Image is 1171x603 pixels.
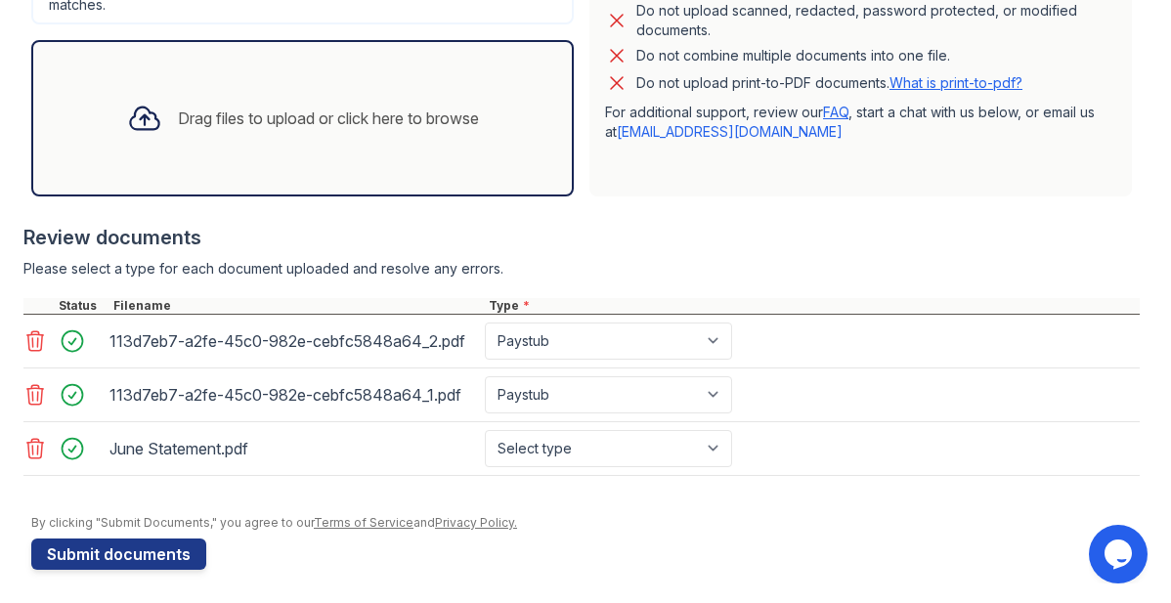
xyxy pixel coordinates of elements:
div: Type [485,298,1140,314]
div: Drag files to upload or click here to browse [178,107,479,130]
a: What is print-to-pdf? [889,74,1022,91]
div: By clicking "Submit Documents," you agree to our and [31,515,1140,531]
div: Do not combine multiple documents into one file. [636,44,950,67]
a: Terms of Service [314,515,413,530]
a: Privacy Policy. [435,515,517,530]
p: Do not upload print-to-PDF documents. [636,73,1022,93]
div: Please select a type for each document uploaded and resolve any errors. [23,259,1140,279]
div: Filename [109,298,485,314]
div: 113d7eb7-a2fe-45c0-982e-cebfc5848a64_2.pdf [109,325,477,357]
div: 113d7eb7-a2fe-45c0-982e-cebfc5848a64_1.pdf [109,379,477,410]
iframe: chat widget [1089,525,1151,583]
div: Review documents [23,224,1140,251]
div: Do not upload scanned, redacted, password protected, or modified documents. [636,1,1116,40]
a: FAQ [823,104,848,120]
div: Status [55,298,109,314]
div: June Statement.pdf [109,433,477,464]
a: [EMAIL_ADDRESS][DOMAIN_NAME] [617,123,843,140]
button: Submit documents [31,538,206,570]
p: For additional support, review our , start a chat with us below, or email us at [605,103,1116,142]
